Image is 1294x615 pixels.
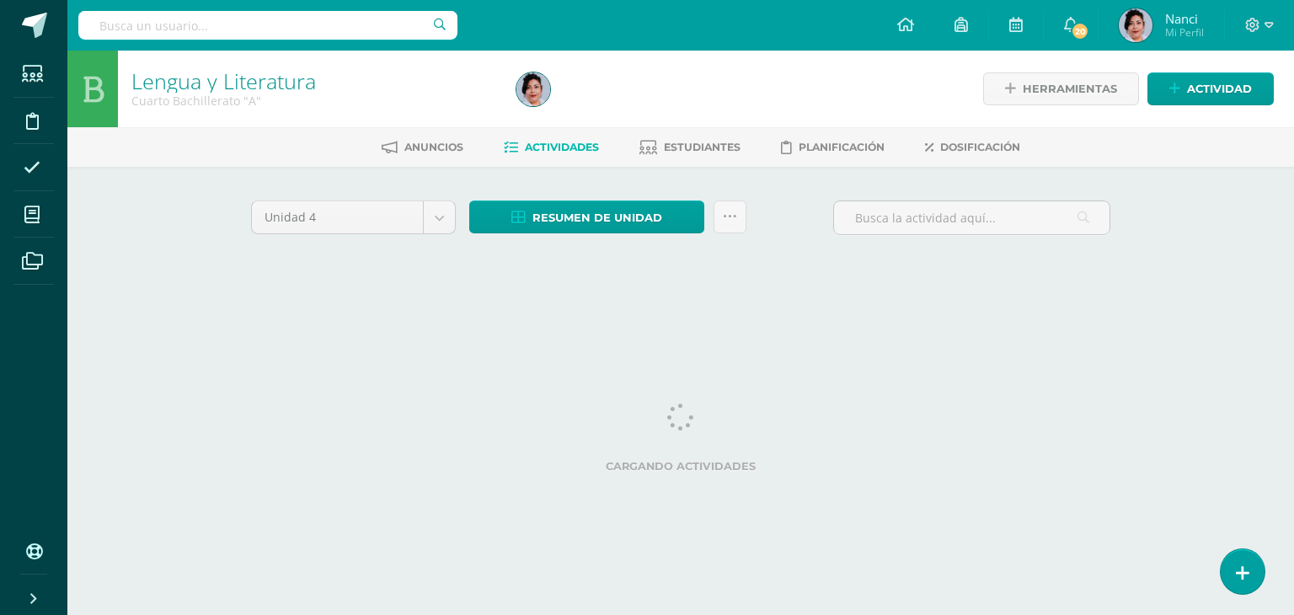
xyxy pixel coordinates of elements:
[925,134,1020,161] a: Dosificación
[131,93,496,109] div: Cuarto Bachillerato 'A'
[382,134,463,161] a: Anuncios
[983,72,1139,105] a: Herramientas
[252,201,455,233] a: Unidad 4
[404,141,463,153] span: Anuncios
[469,201,704,233] a: Resumen de unidad
[131,67,316,95] a: Lengua y Literatura
[781,134,885,161] a: Planificación
[265,201,410,233] span: Unidad 4
[834,201,1110,234] input: Busca la actividad aquí...
[1119,8,1152,42] img: df771cb2c248fc4d80dbd42dee062b28.png
[940,141,1020,153] span: Dosificación
[1023,73,1117,104] span: Herramientas
[1147,72,1274,105] a: Actividad
[1165,10,1204,27] span: Nanci
[664,141,741,153] span: Estudiantes
[1071,22,1089,40] span: 20
[799,141,885,153] span: Planificación
[532,202,662,233] span: Resumen de unidad
[131,69,496,93] h1: Lengua y Literatura
[516,72,550,106] img: df771cb2c248fc4d80dbd42dee062b28.png
[525,141,599,153] span: Actividades
[504,134,599,161] a: Actividades
[1187,73,1252,104] span: Actividad
[78,11,457,40] input: Busca un usuario...
[1165,25,1204,40] span: Mi Perfil
[251,460,1110,473] label: Cargando actividades
[639,134,741,161] a: Estudiantes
